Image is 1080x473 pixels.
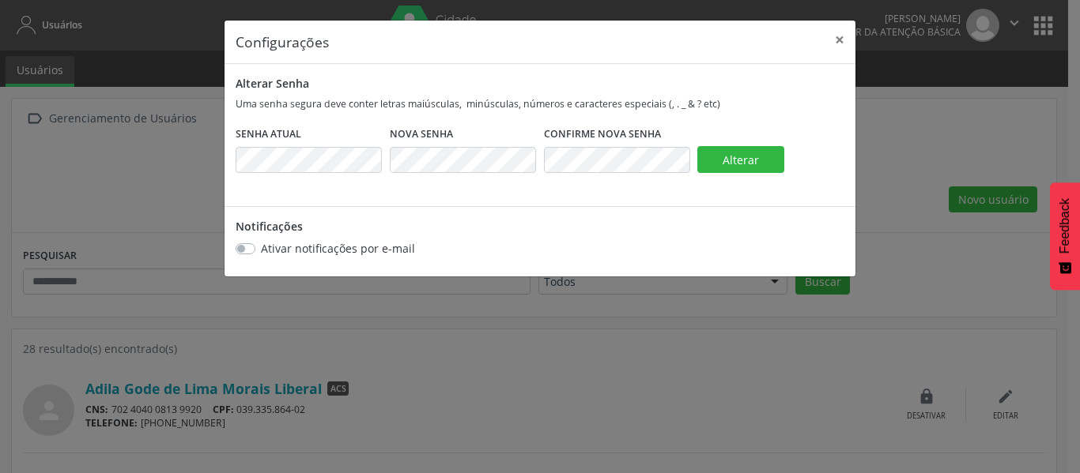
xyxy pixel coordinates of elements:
label: Alterar Senha [236,75,309,92]
button: Alterar [697,146,784,173]
legend: Confirme Nova Senha [544,127,690,147]
button: Feedback - Mostrar pesquisa [1050,182,1080,290]
label: Notificações [236,218,303,235]
legend: Senha Atual [236,127,382,147]
legend: Nova Senha [390,127,536,147]
h5: Configurações [236,32,329,52]
p: Uma senha segura deve conter letras maiúsculas, minúsculas, números e caracteres especiais (, . _... [236,97,844,111]
span: Alterar [723,152,759,167]
label: Ativar notificações por e-mail [261,240,415,257]
button: Close [824,21,855,59]
span: Feedback [1058,198,1072,253]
